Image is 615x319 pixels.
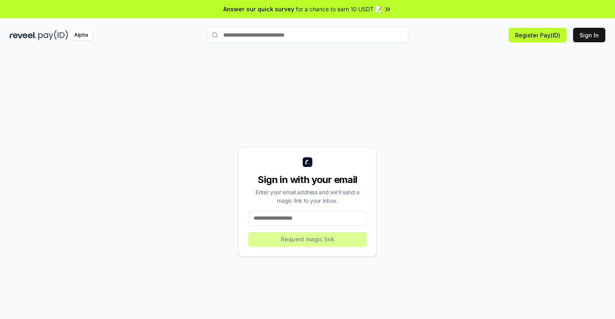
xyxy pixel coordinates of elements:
button: Register Pay(ID) [509,28,567,42]
span: for a chance to earn 10 USDT 📝 [296,5,382,13]
div: Alpha [70,30,92,40]
span: Answer our quick survey [223,5,294,13]
img: logo_small [303,157,312,167]
div: Sign in with your email [248,173,367,186]
button: Sign In [573,28,605,42]
img: reveel_dark [10,30,37,40]
img: pay_id [38,30,68,40]
div: Enter your email address and we’ll send a magic link to your inbox. [248,188,367,205]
